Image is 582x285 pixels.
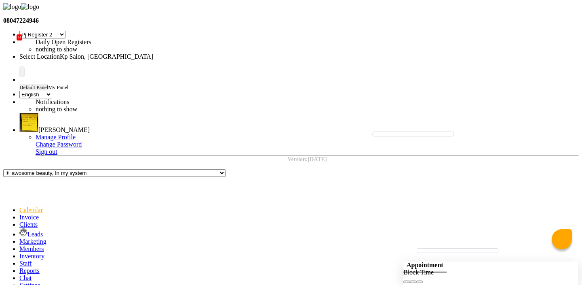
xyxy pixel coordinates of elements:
[38,126,90,133] span: [PERSON_NAME]
[21,3,39,11] img: logo
[48,84,68,90] span: My Panel
[19,221,38,228] a: Clients
[3,3,21,11] img: logo
[19,260,32,267] a: Staff
[19,84,48,90] span: Default Panel
[19,238,46,245] a: Marketing
[19,113,38,132] img: Dhiraj Mokal
[19,274,32,281] a: Chat
[19,206,43,213] a: Calendar
[36,134,76,140] a: Manage Profile
[36,38,238,46] div: Daily Open Registers
[19,231,43,238] a: Leads
[27,231,43,238] span: Leads
[19,267,40,274] a: Reports
[3,17,39,24] b: 08047224946
[403,269,434,276] span: Block Time
[19,245,44,252] a: Members
[19,253,44,259] a: Inventory
[36,98,238,106] div: Notifications
[36,148,57,155] a: Sign out
[403,258,447,272] span: Appointment
[17,34,22,40] span: 14
[36,106,238,113] li: nothing to show
[36,141,82,148] a: Change Password
[416,281,423,283] button: Close
[19,214,39,221] a: Invoice
[36,156,579,163] div: Version:[DATE]
[36,46,238,53] li: nothing to show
